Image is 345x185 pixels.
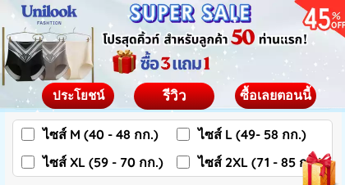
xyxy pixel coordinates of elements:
div: ซื้อเลยตอนนี้ [234,89,317,102]
input: ไซส์ 2XL (71 - 85 กก.) [177,156,190,169]
span: ไซส์ 2XL (71 - 85 กก.) [198,152,324,172]
input: ไซส์ L (49- 58 กก.) [177,128,190,141]
input: ไซส์ XL (59 - 70 กก.) [21,156,34,169]
span: ไซส์ M (40 - 48 กก.) [43,124,159,144]
span: ไซส์ XL (59 - 70 กก.) [43,152,163,172]
input: ไซส์ M (40 - 48 กก.) [21,128,34,141]
span: ไซส์ L (49- 58 กก.) [198,124,306,144]
span: ประโยชน์ [52,88,104,103]
div: รีวิว [133,86,214,107]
